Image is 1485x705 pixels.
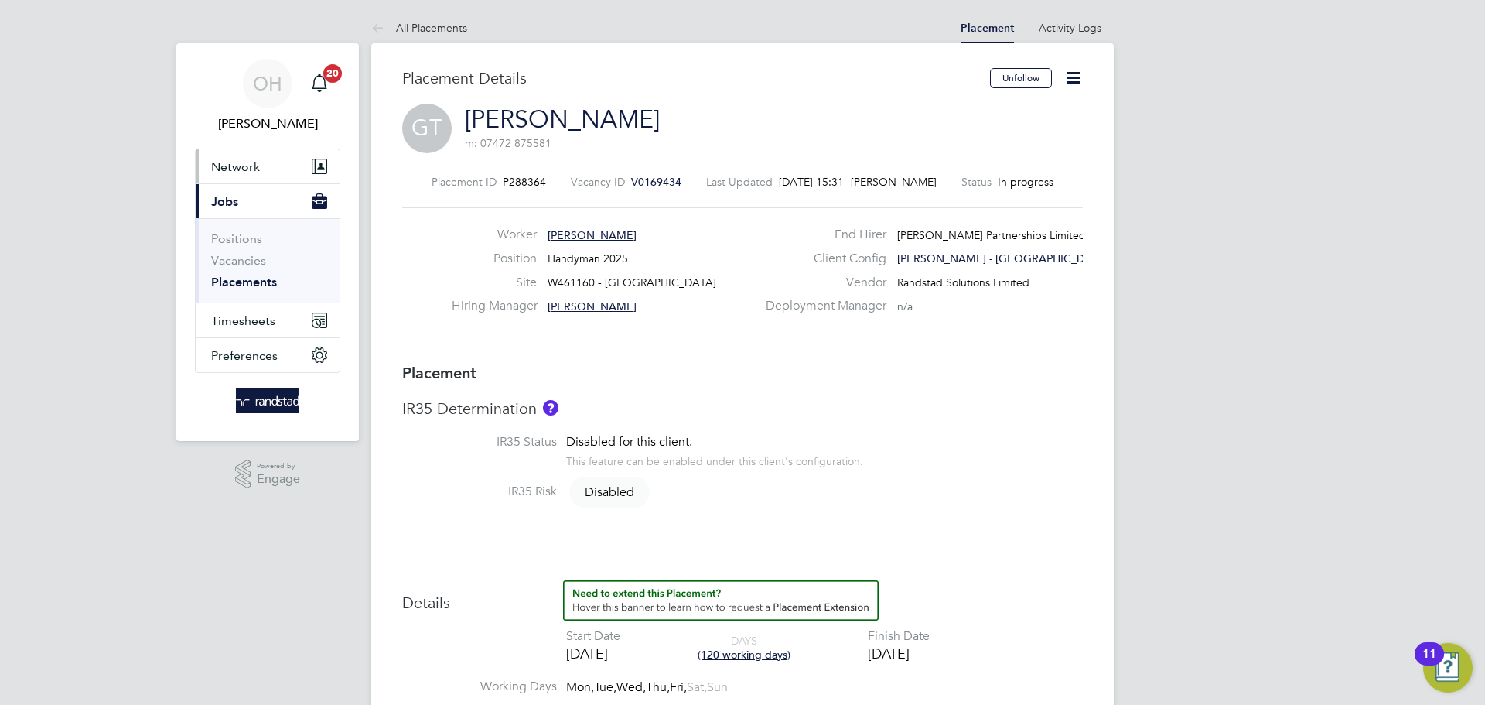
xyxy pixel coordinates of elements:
[402,580,1083,613] h3: Details
[1422,654,1436,674] div: 11
[566,434,692,450] span: Disabled for this client.
[465,136,551,150] span: m: 07472 875581
[304,59,335,108] a: 20
[756,298,886,314] label: Deployment Manager
[371,21,467,35] a: All Placements
[868,645,930,662] div: [DATE]
[195,115,340,133] span: Oliver Hunka
[452,275,537,291] label: Site
[707,679,728,695] span: Sun
[402,679,557,695] label: Working Days
[756,227,886,243] label: End Hirer
[196,184,340,218] button: Jobs
[990,68,1052,88] button: Unfollow
[465,104,660,135] a: [PERSON_NAME]
[548,299,637,313] span: [PERSON_NAME]
[779,175,851,189] span: [DATE] 15:31 -
[402,68,978,88] h3: Placement Details
[868,628,930,645] div: Finish Date
[452,298,537,314] label: Hiring Manager
[432,175,497,189] label: Placement ID
[548,275,716,289] span: W461160 - [GEOGRAPHIC_DATA]
[616,679,646,695] span: Wed,
[646,679,670,695] span: Thu,
[211,194,238,209] span: Jobs
[452,251,537,267] label: Position
[756,275,886,291] label: Vendor
[566,450,863,468] div: This feature can be enabled under this client's configuration.
[253,74,282,94] span: OH
[571,175,625,189] label: Vacancy ID
[897,252,1107,265] span: [PERSON_NAME] - [GEOGRAPHIC_DATA]
[961,175,992,189] label: Status
[594,679,616,695] span: Tue,
[670,679,687,695] span: Fri,
[195,59,340,133] a: OH[PERSON_NAME]
[323,64,342,83] span: 20
[548,252,628,265] span: Handyman 2025
[402,434,557,450] label: IR35 Status
[756,251,886,267] label: Client Config
[631,175,681,189] span: V0169434
[211,348,278,363] span: Preferences
[452,227,537,243] label: Worker
[402,104,452,153] span: GT
[961,22,1014,35] a: Placement
[402,484,557,500] label: IR35 Risk
[569,477,650,508] span: Disabled
[257,460,300,473] span: Powered by
[1423,643,1473,693] button: Open Resource Center, 11 new notifications
[402,364,476,382] b: Placement
[698,648,790,662] span: (120 working days)
[211,313,275,328] span: Timesheets
[211,159,260,174] span: Network
[257,473,300,486] span: Engage
[548,228,637,242] span: [PERSON_NAME]
[196,149,340,183] button: Network
[235,460,301,489] a: Powered byEngage
[236,388,300,413] img: randstad-logo-retina.png
[687,679,707,695] span: Sat,
[1039,21,1101,35] a: Activity Logs
[211,275,277,289] a: Placements
[566,645,620,662] div: [DATE]
[211,231,262,246] a: Positions
[176,43,359,441] nav: Main navigation
[211,253,266,268] a: Vacancies
[563,580,879,621] button: How to extend a Placement?
[402,399,1083,419] h3: IR35 Determination
[196,303,340,337] button: Timesheets
[503,175,546,189] span: P288364
[566,628,620,645] div: Start Date
[706,175,773,189] label: Last Updated
[196,338,340,372] button: Preferences
[543,400,558,416] button: About IR35
[566,679,594,695] span: Mon,
[195,388,340,413] a: Go to home page
[851,175,937,189] span: [PERSON_NAME]
[897,228,1086,242] span: [PERSON_NAME] Partnerships Limited
[196,218,340,303] div: Jobs
[897,275,1029,289] span: Randstad Solutions Limited
[690,634,798,662] div: DAYS
[897,299,913,313] span: n/a
[998,175,1053,189] span: In progress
